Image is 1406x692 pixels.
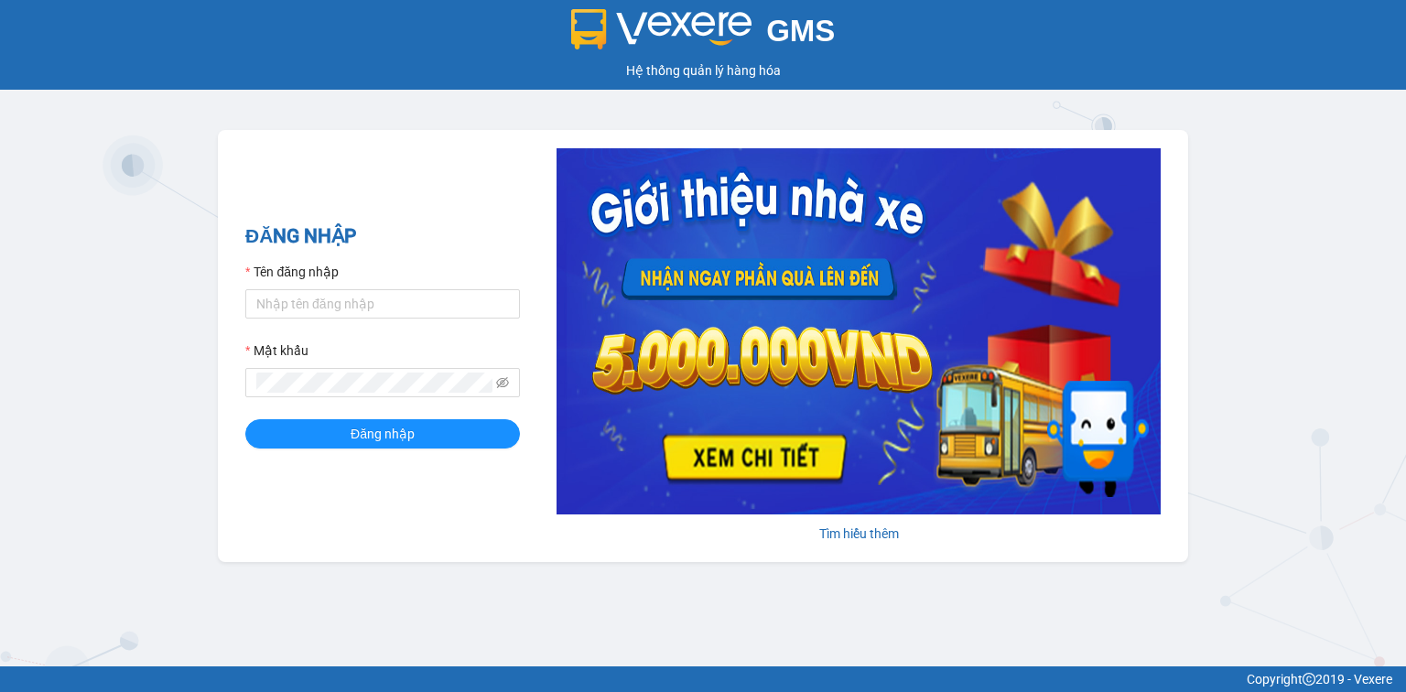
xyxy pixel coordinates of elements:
[557,524,1161,544] div: Tìm hiểu thêm
[766,14,835,48] span: GMS
[14,669,1392,689] div: Copyright 2019 - Vexere
[5,60,1401,81] div: Hệ thống quản lý hàng hóa
[245,289,520,319] input: Tên đăng nhập
[245,262,339,282] label: Tên đăng nhập
[1303,673,1315,686] span: copyright
[496,376,509,389] span: eye-invisible
[256,373,492,393] input: Mật khẩu
[245,222,520,252] h2: ĐĂNG NHẬP
[571,27,836,42] a: GMS
[557,148,1161,514] img: banner-0
[245,419,520,449] button: Đăng nhập
[571,9,752,49] img: logo 2
[351,424,415,444] span: Đăng nhập
[245,341,308,361] label: Mật khẩu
